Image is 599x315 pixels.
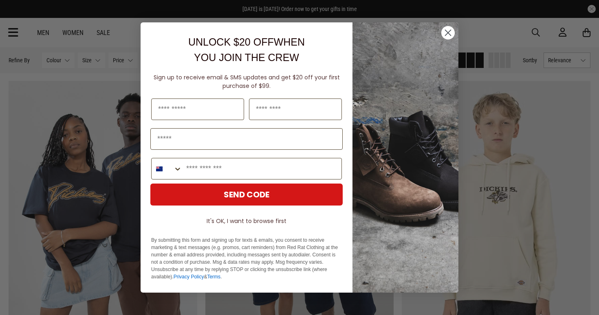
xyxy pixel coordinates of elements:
input: First Name [151,98,244,120]
a: Privacy Policy [174,274,204,280]
button: SEND CODE [150,184,343,206]
input: Email [150,128,343,150]
span: Sign up to receive email & SMS updates and get $20 off your first purchase of $99. [154,73,340,90]
button: Open LiveChat chat widget [7,3,31,28]
a: Terms [207,274,220,280]
span: WHEN [274,36,305,48]
button: Close dialog [441,26,455,40]
span: YOU JOIN THE CREW [194,52,299,63]
button: Search Countries [152,158,182,179]
button: It's OK, I want to browse first [150,214,343,228]
p: By submitting this form and signing up for texts & emails, you consent to receive marketing & tex... [151,236,342,280]
span: UNLOCK $20 OFF [188,36,274,48]
img: f7662613-148e-4c88-9575-6c6b5b55a647.jpeg [352,22,458,293]
img: New Zealand [156,166,163,172]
